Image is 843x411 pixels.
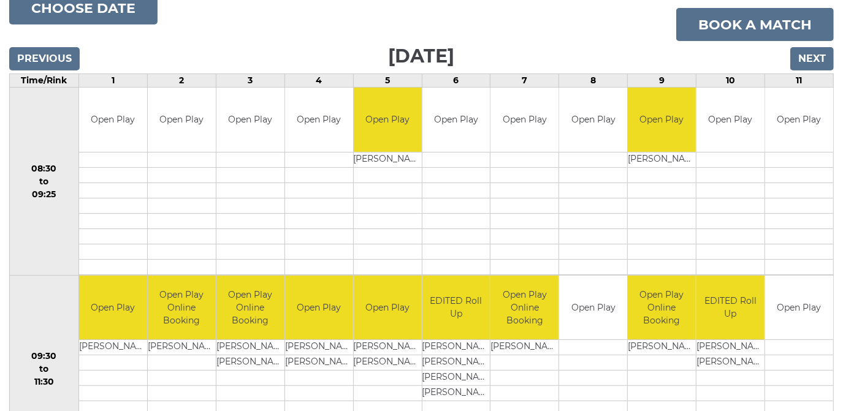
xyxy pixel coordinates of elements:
[696,276,765,340] td: EDITED Roll Up
[628,74,696,88] td: 9
[147,74,216,88] td: 2
[559,276,627,340] td: Open Play
[216,88,284,152] td: Open Play
[148,88,216,152] td: Open Play
[765,74,834,88] td: 11
[353,74,422,88] td: 5
[354,340,422,355] td: [PERSON_NAME]
[490,340,559,355] td: [PERSON_NAME]
[79,340,147,355] td: [PERSON_NAME]
[148,276,216,340] td: Open Play Online Booking
[422,386,490,401] td: [PERSON_NAME]
[422,371,490,386] td: [PERSON_NAME]
[628,276,696,340] td: Open Play Online Booking
[216,355,284,371] td: [PERSON_NAME]
[696,340,765,355] td: [PERSON_NAME]
[696,355,765,371] td: [PERSON_NAME]
[354,88,422,152] td: Open Play
[696,88,765,152] td: Open Play
[216,340,284,355] td: [PERSON_NAME]
[285,88,353,152] td: Open Play
[559,74,628,88] td: 8
[285,276,353,340] td: Open Play
[628,152,696,167] td: [PERSON_NAME]
[490,74,559,88] td: 7
[422,74,490,88] td: 6
[10,74,79,88] td: Time/Rink
[216,276,284,340] td: Open Play Online Booking
[148,340,216,355] td: [PERSON_NAME]
[628,340,696,355] td: [PERSON_NAME]
[285,355,353,371] td: [PERSON_NAME]
[765,276,833,340] td: Open Play
[422,88,490,152] td: Open Play
[354,152,422,167] td: [PERSON_NAME]
[216,74,284,88] td: 3
[765,88,833,152] td: Open Play
[354,355,422,371] td: [PERSON_NAME]
[78,74,147,88] td: 1
[285,340,353,355] td: [PERSON_NAME]
[10,88,79,276] td: 08:30 to 09:25
[79,88,147,152] td: Open Play
[490,276,559,340] td: Open Play Online Booking
[422,340,490,355] td: [PERSON_NAME]
[696,74,765,88] td: 10
[790,47,834,70] input: Next
[9,47,80,70] input: Previous
[354,276,422,340] td: Open Play
[422,276,490,340] td: EDITED Roll Up
[628,88,696,152] td: Open Play
[79,276,147,340] td: Open Play
[422,355,490,371] td: [PERSON_NAME]
[284,74,353,88] td: 4
[490,88,559,152] td: Open Play
[559,88,627,152] td: Open Play
[676,8,834,41] a: Book a match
